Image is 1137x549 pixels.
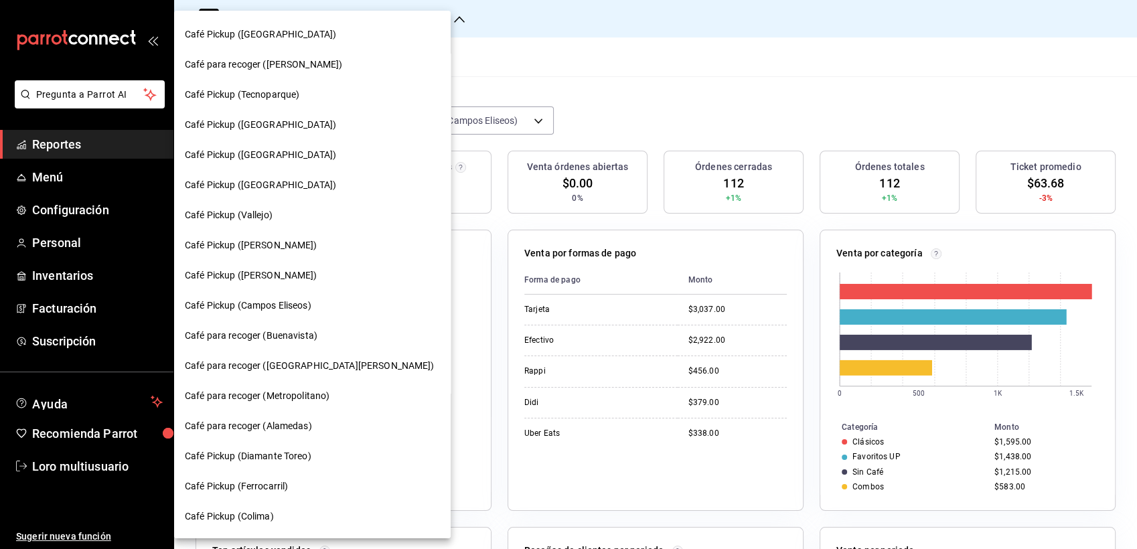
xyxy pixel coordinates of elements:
[174,200,451,230] div: Café Pickup (Vallejo)
[185,449,311,463] span: Café Pickup (Diamante Toreo)
[174,411,451,441] div: Café para recoger (Alamedas)
[174,170,451,200] div: Café Pickup ([GEOGRAPHIC_DATA])
[174,441,451,471] div: Café Pickup (Diamante Toreo)
[174,110,451,140] div: Café Pickup ([GEOGRAPHIC_DATA])
[185,329,317,343] span: Café para recoger (Buenavista)
[185,148,336,162] span: Café Pickup ([GEOGRAPHIC_DATA])
[174,80,451,110] div: Café Pickup (Tecnoparque)
[174,351,451,381] div: Café para recoger ([GEOGRAPHIC_DATA][PERSON_NAME])
[174,471,451,501] div: Café Pickup (Ferrocarril)
[174,140,451,170] div: Café Pickup ([GEOGRAPHIC_DATA])
[185,419,312,433] span: Café para recoger (Alamedas)
[185,479,288,493] span: Café Pickup (Ferrocarril)
[185,58,342,72] span: Café para recoger ([PERSON_NAME])
[174,260,451,291] div: Café Pickup ([PERSON_NAME])
[174,381,451,411] div: Café para recoger (Metropolitano)
[185,509,274,524] span: Café Pickup (Colima)
[174,50,451,80] div: Café para recoger ([PERSON_NAME])
[185,359,435,373] span: Café para recoger ([GEOGRAPHIC_DATA][PERSON_NAME])
[174,230,451,260] div: Café Pickup ([PERSON_NAME])
[185,27,336,42] span: Café Pickup ([GEOGRAPHIC_DATA])
[185,208,273,222] span: Café Pickup (Vallejo)
[174,321,451,351] div: Café para recoger (Buenavista)
[185,178,336,192] span: Café Pickup ([GEOGRAPHIC_DATA])
[185,118,336,132] span: Café Pickup ([GEOGRAPHIC_DATA])
[185,238,317,252] span: Café Pickup ([PERSON_NAME])
[174,501,451,532] div: Café Pickup (Colima)
[174,19,451,50] div: Café Pickup ([GEOGRAPHIC_DATA])
[185,268,317,283] span: Café Pickup ([PERSON_NAME])
[185,299,311,313] span: Café Pickup (Campos Eliseos)
[174,291,451,321] div: Café Pickup (Campos Eliseos)
[185,88,299,102] span: Café Pickup (Tecnoparque)
[185,389,329,403] span: Café para recoger (Metropolitano)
